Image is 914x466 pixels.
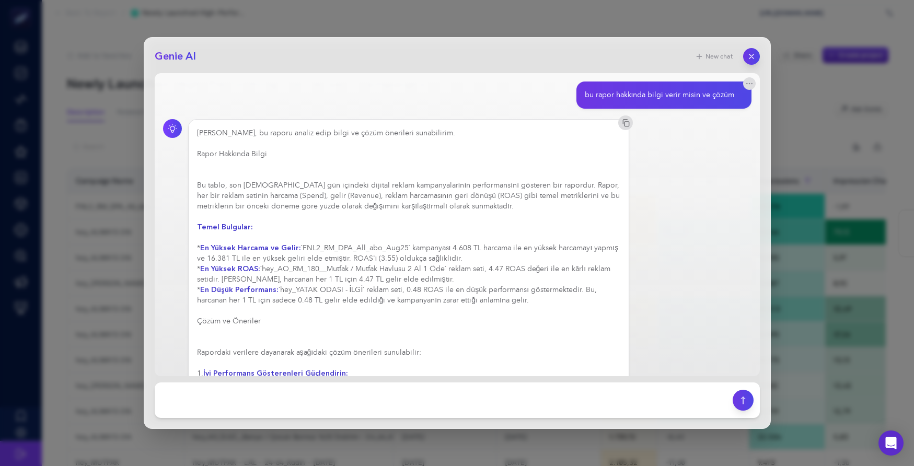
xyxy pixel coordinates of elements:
div: Open Intercom Messenger [878,430,904,456]
button: Copy [618,115,633,130]
strong: Temel Bulgular: [197,222,253,232]
h3: Rapor Hakkında Bilgi [197,149,621,159]
strong: En Düşük Performans: [200,285,279,295]
h2: Genie AI [155,49,196,64]
strong: En Yüksek ROAS: [200,264,260,274]
div: bu rapor hakkında bilgi verir misin ve çözüm [585,90,735,100]
button: New chat [689,49,739,64]
strong: En Yüksek Harcama ve Gelir: [200,243,301,253]
h3: Çözüm ve Öneriler [197,316,621,327]
strong: İyi Performans Gösterenleri Güçlendirin: [203,368,348,378]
